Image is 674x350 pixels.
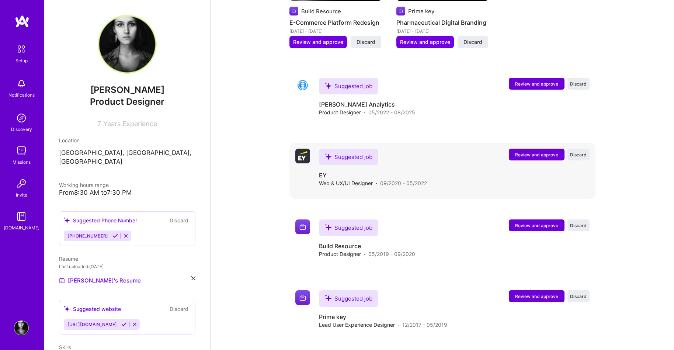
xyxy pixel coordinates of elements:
i: icon SuggestedTeams [64,306,70,312]
span: [PERSON_NAME] [59,84,195,96]
span: Years Experience [103,120,157,128]
img: User Avatar [98,15,157,74]
button: Discard [167,216,191,225]
img: Company logo [295,219,310,234]
div: Invite [16,191,27,199]
div: Last uploaded: [DATE] [59,263,195,270]
i: icon SuggestedTeams [325,153,331,160]
button: Review and approve [509,219,564,231]
span: Working hours range [59,182,109,188]
i: icon SuggestedTeams [64,217,70,223]
span: Product Designer [319,108,361,116]
i: Reject [132,322,138,327]
span: Discard [570,81,587,87]
div: [DOMAIN_NAME] [4,224,39,232]
span: Review and approve [515,152,558,158]
div: Notifications [8,91,35,99]
div: Build Resource [301,7,341,15]
div: Suggested job [319,149,378,165]
button: Discard [567,290,590,302]
span: 05/2022 - 08/2025 [368,108,415,116]
img: User Avatar [14,320,29,335]
i: icon SuggestedTeams [325,224,331,231]
div: Suggested job [319,290,378,307]
button: Review and approve [509,290,564,302]
i: icon SuggestedTeams [325,82,331,89]
h4: [PERSON_NAME] Analytics [319,100,415,108]
h4: E-Commerce Platform Redesign [289,18,382,27]
button: Review and approve [289,36,347,48]
img: bell [14,76,29,91]
div: Prime key [408,7,434,15]
span: Web & UX/UI Designer [319,179,373,187]
img: Company logo [396,7,405,15]
span: Discard [570,222,587,229]
i: icon SuggestedTeams [325,295,331,301]
img: Company logo [295,78,310,93]
div: Missions [13,158,31,166]
img: Resume [59,278,65,284]
button: Discard [567,78,590,90]
span: Discard [357,38,375,46]
img: guide book [14,209,29,224]
button: Review and approve [509,149,564,160]
img: Company logo [295,149,310,163]
button: Discard [567,219,590,231]
button: Discard [167,305,191,313]
a: [PERSON_NAME]'s Resume [59,276,141,285]
span: Discard [570,293,587,299]
img: Company logo [289,7,298,15]
div: Setup [15,57,28,65]
span: 05/2019 - 09/2020 [368,250,415,258]
span: Discard [463,38,482,46]
div: Discovery [11,125,32,133]
span: Review and approve [515,293,558,299]
button: Review and approve [396,36,454,48]
i: icon Close [191,276,195,280]
button: Review and approve [509,78,564,90]
i: Accept [121,322,127,327]
span: Review and approve [515,81,558,87]
a: User Avatar [12,320,31,335]
div: Suggested website [64,305,121,313]
img: discovery [14,111,29,125]
span: Product Designer [319,250,361,258]
p: [GEOGRAPHIC_DATA], [GEOGRAPHIC_DATA], [GEOGRAPHIC_DATA] [59,149,195,166]
span: Lead User Experience Designer [319,321,395,329]
h4: Build Resource [319,242,415,250]
span: Resume [59,256,78,262]
span: Review and approve [515,222,558,229]
span: · [398,321,399,329]
span: Review and approve [400,38,450,46]
span: · [364,108,365,116]
img: teamwork [14,143,29,158]
h4: EY [319,171,427,179]
h4: Pharmaceutical Digital Branding [396,18,489,27]
div: [DATE] - [DATE] [289,27,382,35]
div: From 8:30 AM to 7:30 PM [59,189,195,197]
i: Accept [112,233,118,239]
div: Suggested job [319,219,378,236]
button: Discard [567,149,590,160]
i: Reject [123,233,129,239]
div: [DATE] - [DATE] [396,27,489,35]
span: 7 [97,120,101,128]
h4: Prime key [319,313,447,321]
span: [PHONE_NUMBER] [67,233,108,239]
img: Invite [14,176,29,191]
span: [URL][DOMAIN_NAME] [67,322,117,327]
span: Product Designer [90,96,164,107]
button: Discard [351,36,381,48]
div: Suggested Phone Number [64,216,137,224]
span: Review and approve [293,38,343,46]
span: 12/2017 - 05/2019 [402,321,447,329]
span: · [364,250,365,258]
span: 09/2020 - 05/2022 [380,179,427,187]
img: logo [15,15,29,28]
div: Suggested job [319,78,378,94]
img: Company logo [295,290,310,305]
span: Discard [570,152,587,158]
img: setup [14,41,29,57]
button: Discard [458,36,488,48]
span: · [376,179,377,187]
